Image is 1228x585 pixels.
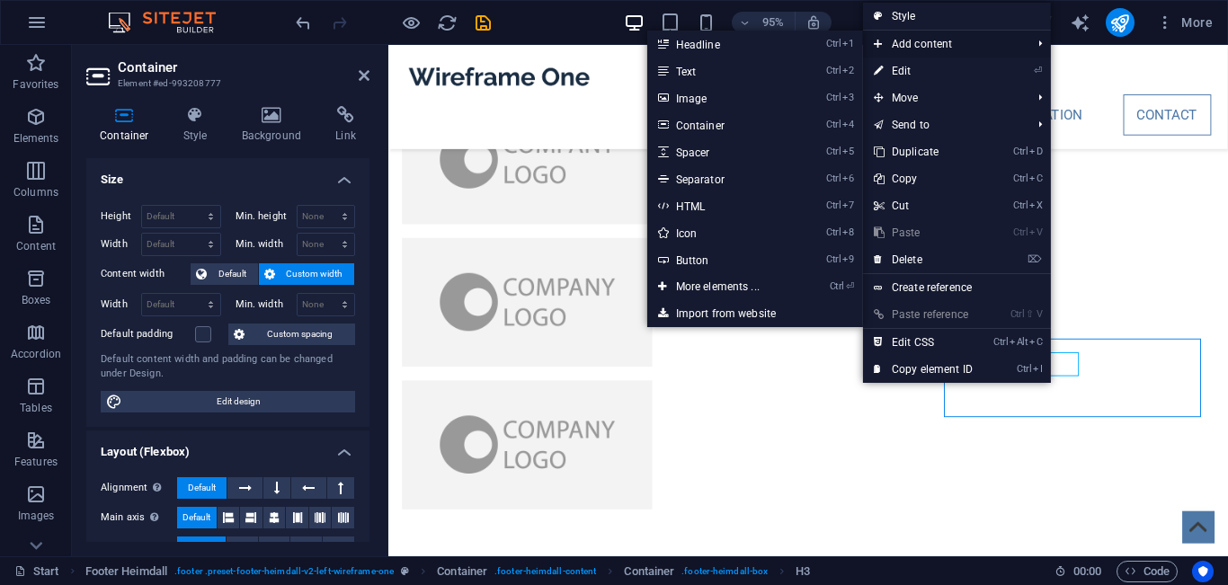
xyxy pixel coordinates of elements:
i: Ctrl [1013,226,1028,238]
span: . footer-heimdall-box [681,561,768,582]
i: C [1029,336,1042,348]
a: Ctrl⇧VPaste reference [863,301,983,328]
a: Create reference [863,274,1051,301]
i: Ctrl [826,226,841,238]
button: 95% [732,12,796,33]
i: ⏎ [1034,65,1042,76]
i: Alt [1010,336,1028,348]
h4: Style [170,106,228,144]
i: Ctrl [1017,363,1031,375]
button: publish [1106,8,1135,37]
i: V [1029,226,1042,238]
i: 1 [842,38,854,49]
a: Ctrl2Text [647,58,796,84]
p: Favorites [13,77,58,92]
span: : [1086,564,1089,578]
i: Ctrl [826,253,841,265]
i: Ctrl [826,146,841,157]
i: Ctrl [1013,173,1028,184]
span: Move [863,84,1024,111]
a: CtrlDDuplicate [863,138,983,165]
i: Undo: Change text (Ctrl+Z) [293,13,314,33]
i: ⇧ [1026,308,1034,320]
i: 5 [842,146,854,157]
button: Custom width [259,263,355,285]
i: On resize automatically adjust zoom level to fit chosen device. [805,14,822,31]
p: Features [14,455,58,469]
span: Click to select. Double-click to edit [437,561,487,582]
a: ⌦Delete [863,246,983,273]
label: Width [101,299,141,309]
span: . footer .preset-footer-heimdall-v2-left-wireframe-one [174,561,394,582]
button: reload [436,12,458,33]
h2: Container [118,59,369,75]
h4: Background [228,106,323,144]
h3: Element #ed-993208777 [118,75,334,92]
div: Default content width and padding can be changed under Design. [101,352,355,382]
span: . footer-heimdall-content [494,561,596,582]
i: 6 [842,173,854,184]
a: CtrlICopy element ID [863,356,983,383]
i: Ctrl [826,199,841,211]
i: Ctrl [826,65,841,76]
p: Accordion [11,347,61,361]
p: Columns [13,185,58,199]
label: Default padding [101,324,195,345]
i: 9 [842,253,854,265]
h4: Layout (Flexbox) [86,430,369,463]
a: Send to [863,111,1024,138]
span: Code [1125,561,1170,582]
i: ⌦ [1028,253,1042,265]
a: CtrlVPaste [863,219,983,246]
button: Edit design [101,391,355,412]
label: Alignment [101,477,177,499]
a: Ctrl9Button [647,246,796,273]
i: 3 [842,92,854,103]
span: Default [212,263,253,285]
a: CtrlXCut [863,192,983,219]
button: undo [292,12,314,33]
i: Ctrl [826,173,841,184]
i: 4 [842,119,854,130]
p: Boxes [22,293,51,307]
h4: Container [86,106,170,144]
a: Ctrl7HTML [647,192,796,219]
label: Min. width [236,239,297,249]
i: D [1029,146,1042,157]
a: CtrlAltCEdit CSS [863,329,983,356]
span: More [1156,13,1213,31]
i: Ctrl [826,38,841,49]
img: Editor Logo [103,12,238,33]
label: Content width [101,263,191,285]
button: Default [177,536,226,558]
p: Content [16,239,56,253]
i: Save (Ctrl+S) [473,13,494,33]
nav: breadcrumb [85,561,811,582]
label: Min. height [236,211,297,221]
i: Ctrl [830,280,844,292]
span: Click to select. Double-click to edit [85,561,167,582]
label: Side axis [101,536,177,558]
span: Default [182,507,210,528]
i: Ctrl [826,119,841,130]
span: 00 00 [1073,561,1101,582]
h4: Link [322,106,369,144]
a: CtrlCCopy [863,165,983,192]
p: Images [18,509,55,523]
a: Ctrl5Spacer [647,138,796,165]
p: Elements [13,131,59,146]
i: Ctrl [826,92,841,103]
span: Custom spacing [250,324,350,345]
button: text_generator [1070,12,1091,33]
span: Click to select. Double-click to edit [796,561,810,582]
a: Ctrl6Separator [647,165,796,192]
span: Click to select. Double-click to edit [624,561,674,582]
button: save [472,12,494,33]
span: Custom width [280,263,350,285]
button: Default [177,507,217,528]
button: Default [177,477,227,499]
span: Add content [863,31,1024,58]
a: Import from website [647,300,863,327]
button: Click here to leave preview mode and continue editing [400,12,422,33]
i: Ctrl [1013,146,1028,157]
